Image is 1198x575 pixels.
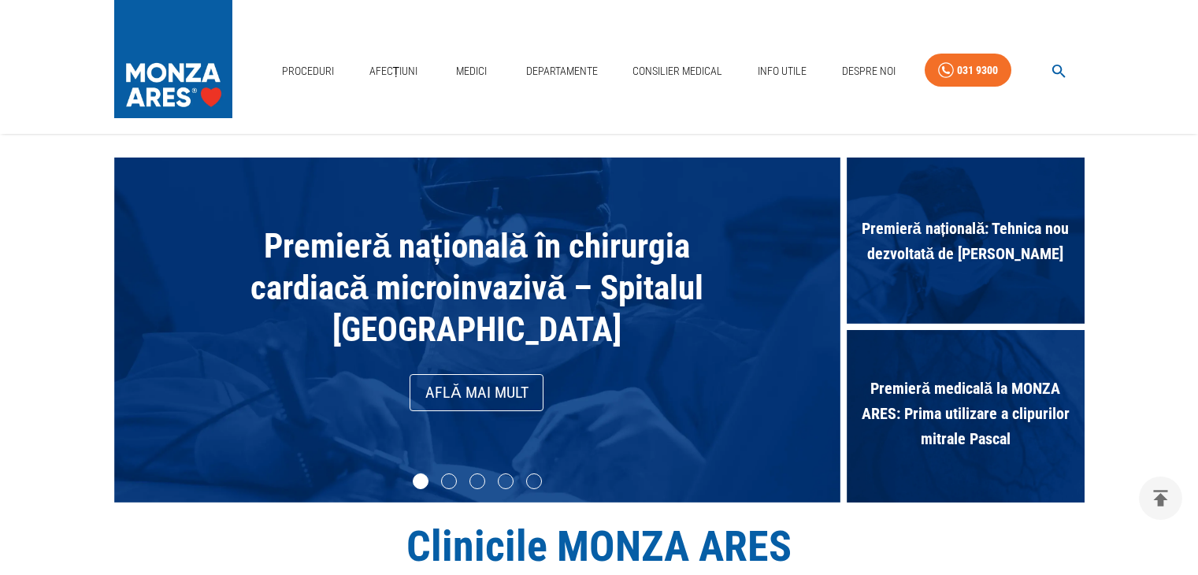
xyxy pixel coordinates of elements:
a: Proceduri [276,55,340,87]
li: slide item 1 [413,473,428,489]
a: Afecțiuni [363,55,425,87]
li: slide item 2 [441,473,457,489]
div: Premieră națională: Tehnica nou dezvoltată de [PERSON_NAME] [847,158,1085,330]
a: Află mai mult [410,374,543,411]
a: 031 9300 [925,54,1011,87]
a: Departamente [520,55,604,87]
div: Premieră medicală la MONZA ARES: Prima utilizare a clipurilor mitrale Pascal [847,330,1085,503]
span: Premieră națională: Tehnica nou dezvoltată de [PERSON_NAME] [847,208,1085,274]
a: Medici [447,55,497,87]
li: slide item 3 [469,473,485,489]
li: slide item 4 [498,473,514,489]
span: Premieră națională în chirurgia cardiacă microinvazivă – Spitalul [GEOGRAPHIC_DATA] [250,226,704,349]
span: Premieră medicală la MONZA ARES: Prima utilizare a clipurilor mitrale Pascal [847,368,1085,459]
a: Despre Noi [836,55,902,87]
li: slide item 5 [526,473,542,489]
a: Consilier Medical [626,55,729,87]
a: Info Utile [751,55,813,87]
h1: Clinicile MONZA ARES [114,521,1085,571]
div: 031 9300 [957,61,998,80]
button: delete [1139,477,1182,520]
